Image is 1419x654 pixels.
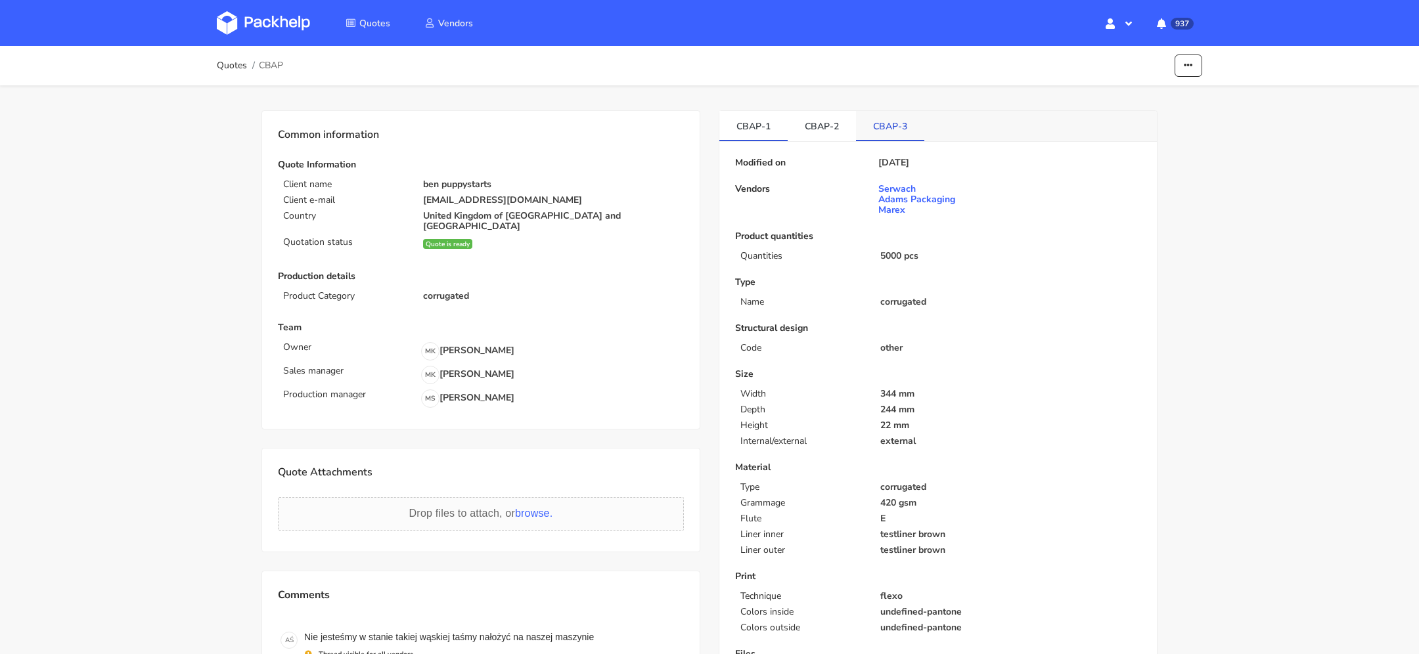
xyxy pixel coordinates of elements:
[880,498,1141,508] p: 420 gsm
[740,404,865,415] p: Depth
[880,389,1141,399] p: 344 mm
[735,369,1141,380] p: Size
[740,436,865,447] p: Internal/external
[880,529,1141,540] p: testliner brown
[285,632,290,649] span: A
[740,607,865,617] p: Colors inside
[278,271,684,282] p: Production details
[878,194,955,205] span: Adams Packaging
[735,231,1141,242] p: Product quantities
[878,184,955,194] span: Serwach
[423,179,684,190] p: ben puppystarts
[278,587,684,603] p: Comments
[880,343,1141,353] p: other
[740,297,865,307] p: Name
[740,545,865,556] p: Liner outer
[880,436,1141,447] p: external
[330,11,406,35] a: Quotes
[423,291,684,301] p: corrugated
[740,513,865,524] p: Flute
[304,632,681,642] p: Nie jesteśmy w stanie takiej wąskiej taśmy nałożyć na naszej maszynie
[740,482,865,492] p: Type
[1146,11,1202,35] button: 937
[278,160,684,170] p: Quote Information
[283,195,407,206] p: Client e-mail
[283,389,415,400] p: Production manager
[283,211,407,221] p: Country
[740,498,865,508] p: Grammage
[735,323,1141,334] p: Structural design
[278,322,684,333] p: Team
[423,211,684,232] p: United Kingdom of [GEOGRAPHIC_DATA] and [GEOGRAPHIC_DATA]
[423,195,684,206] p: [EMAIL_ADDRESS][DOMAIN_NAME]
[856,111,924,140] a: CBAP-3
[438,17,473,30] span: Vendors
[515,508,552,519] span: browse.
[740,343,865,353] p: Code
[880,622,1141,633] p: undefined-pantone
[283,237,407,248] p: Quotation status
[217,53,283,79] nav: breadcrumb
[409,508,553,519] span: Drop files to attach, or
[880,482,1141,492] p: corrugated
[740,389,865,399] p: Width
[259,60,283,71] span: CBAP
[1171,18,1194,30] span: 937
[740,251,865,261] p: Quantities
[421,366,514,384] p: [PERSON_NAME]
[217,11,310,35] img: Dashboard
[283,179,407,190] p: Client name
[735,277,1141,288] p: Type
[735,462,1141,473] p: Material
[880,251,1141,261] p: 5000 pcs
[878,158,909,168] p: [DATE]
[423,239,472,249] div: Quote is ready
[290,632,294,649] span: Ś
[880,420,1141,431] p: 22 mm
[740,529,865,540] p: Liner inner
[421,342,514,360] p: [PERSON_NAME]
[880,545,1141,556] p: testliner brown
[878,205,955,215] span: Marex
[283,366,415,376] p: Sales manager
[409,11,489,35] a: Vendors
[421,389,514,408] p: [PERSON_NAME]
[740,420,865,431] p: Height
[880,607,1141,617] p: undefined-pantone
[422,366,439,383] span: MK
[278,127,684,144] p: Common information
[283,291,407,301] p: Product Category
[283,342,415,353] p: Owner
[422,343,439,360] span: MK
[880,404,1141,415] p: 244 mm
[735,158,873,168] p: Modified on
[735,571,1141,582] p: Print
[788,111,856,140] a: CBAP-2
[740,591,865,601] p: Technique
[880,297,1141,307] p: corrugated
[880,591,1141,601] p: flexo
[880,513,1141,524] p: E
[278,464,684,481] p: Quote Attachments
[719,111,788,140] a: CBAP-1
[422,390,439,407] span: MS
[735,184,873,194] p: Vendors
[740,622,865,633] p: Colors outside
[217,60,247,71] a: Quotes
[359,17,390,30] span: Quotes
